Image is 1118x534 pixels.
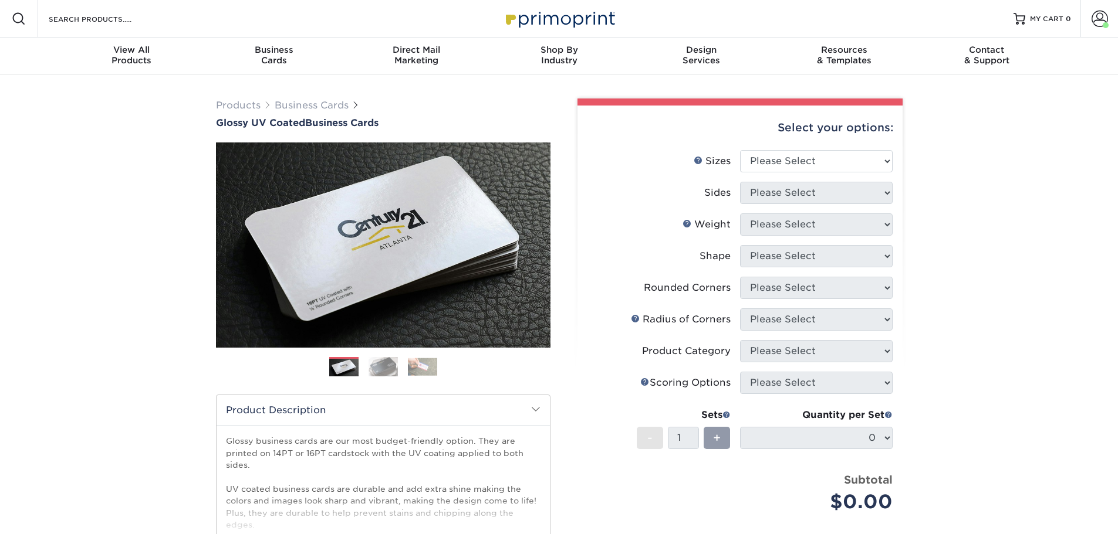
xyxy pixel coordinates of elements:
img: Business Cards 02 [369,356,398,377]
a: Direct MailMarketing [345,38,488,75]
a: Products [216,100,261,111]
div: Product Category [642,344,731,358]
div: Select your options: [587,106,893,150]
div: Shape [700,249,731,263]
span: Shop By [488,45,630,55]
span: MY CART [1030,14,1063,24]
strong: Subtotal [844,473,893,486]
span: View All [60,45,203,55]
div: Scoring Options [640,376,731,390]
div: Services [630,45,773,66]
a: Glossy UV CoatedBusiness Cards [216,117,550,128]
div: Marketing [345,45,488,66]
div: Products [60,45,203,66]
div: Weight [683,217,731,232]
img: Business Cards 03 [408,358,437,376]
a: Resources& Templates [773,38,916,75]
h1: Business Cards [216,117,550,128]
div: Rounded Corners [644,281,731,295]
img: Glossy UV Coated 01 [216,78,550,412]
div: & Support [916,45,1058,66]
span: Resources [773,45,916,55]
span: Direct Mail [345,45,488,55]
img: Primoprint [501,6,618,31]
span: 0 [1066,15,1071,23]
a: Shop ByIndustry [488,38,630,75]
span: Business [202,45,345,55]
div: Quantity per Set [740,408,893,422]
a: View AllProducts [60,38,203,75]
div: & Templates [773,45,916,66]
div: Sets [637,408,731,422]
span: Glossy UV Coated [216,117,305,128]
input: SEARCH PRODUCTS..... [48,12,162,26]
span: + [713,429,721,447]
a: BusinessCards [202,38,345,75]
div: Cards [202,45,345,66]
div: Sizes [694,154,731,168]
div: Radius of Corners [631,312,731,326]
span: Contact [916,45,1058,55]
h2: Product Description [217,395,550,425]
a: DesignServices [630,38,773,75]
img: Business Cards 01 [329,353,359,382]
a: Contact& Support [916,38,1058,75]
span: - [647,429,653,447]
div: Industry [488,45,630,66]
div: Sides [704,186,731,200]
span: Design [630,45,773,55]
div: $0.00 [749,488,893,516]
a: Business Cards [275,100,349,111]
